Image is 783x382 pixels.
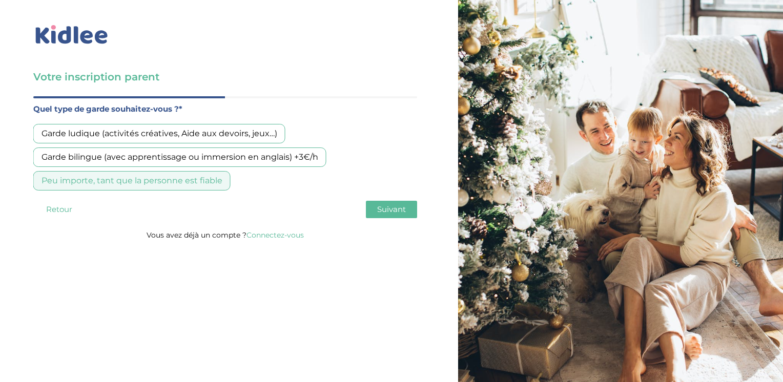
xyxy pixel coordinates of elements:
div: Garde bilingue (avec apprentissage ou immersion en anglais) +3€/h [33,147,326,167]
button: Suivant [366,201,417,218]
span: Suivant [377,204,406,214]
p: Vous avez déjà un compte ? [33,228,417,242]
div: Peu importe, tant que la personne est fiable [33,171,231,190]
button: Retour [33,201,85,218]
div: Garde ludique (activités créatives, Aide aux devoirs, jeux…) [33,124,285,143]
label: Quel type de garde souhaitez-vous ?* [33,102,417,116]
h3: Votre inscription parent [33,70,417,84]
a: Connectez-vous [246,230,304,240]
img: logo_kidlee_bleu [33,23,110,47]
